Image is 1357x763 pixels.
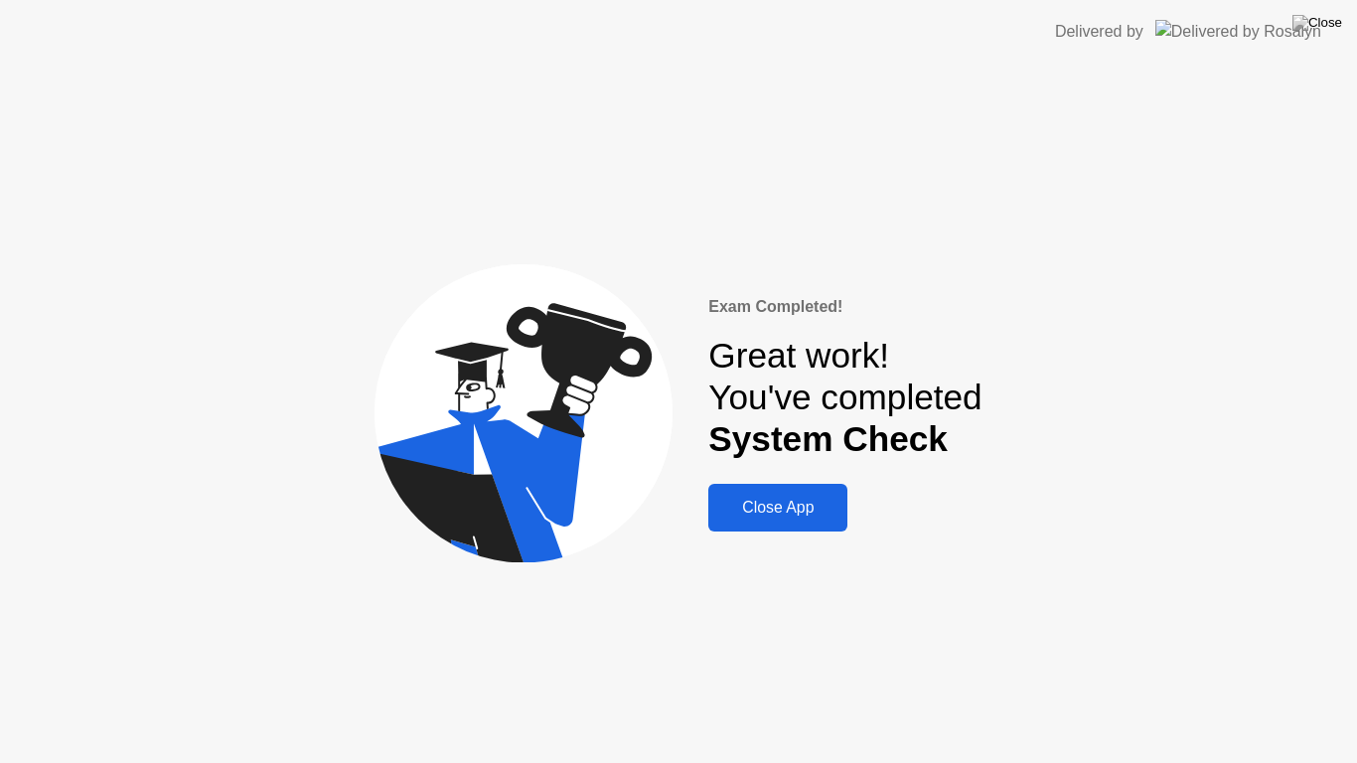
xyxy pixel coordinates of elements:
div: Delivered by [1055,20,1143,44]
img: Close [1292,15,1342,31]
button: Close App [708,484,847,532]
img: Delivered by Rosalyn [1155,20,1321,43]
div: Great work! You've completed [708,335,981,461]
b: System Check [708,419,948,458]
div: Close App [714,499,841,517]
div: Exam Completed! [708,295,981,319]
